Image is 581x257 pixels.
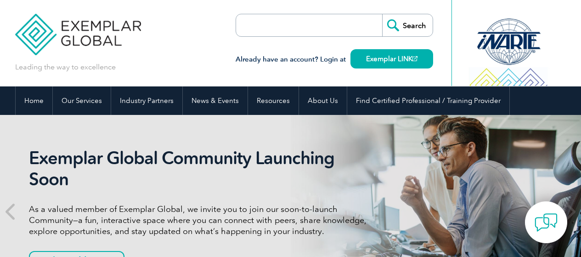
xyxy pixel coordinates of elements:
h3: Already have an account? Login at [236,54,433,65]
a: Home [16,86,52,115]
p: As a valued member of Exemplar Global, we invite you to join our soon-to-launch Community—a fun, ... [29,204,373,237]
h2: Exemplar Global Community Launching Soon [29,148,373,190]
a: Resources [248,86,299,115]
p: Leading the way to excellence [15,62,116,72]
img: open_square.png [412,56,417,61]
input: Search [382,14,433,36]
a: Exemplar LINK [350,49,433,69]
a: Our Services [53,86,111,115]
a: News & Events [183,86,248,115]
img: contact-chat.png [535,211,558,234]
a: Find Certified Professional / Training Provider [347,86,509,115]
a: About Us [299,86,347,115]
a: Industry Partners [111,86,182,115]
